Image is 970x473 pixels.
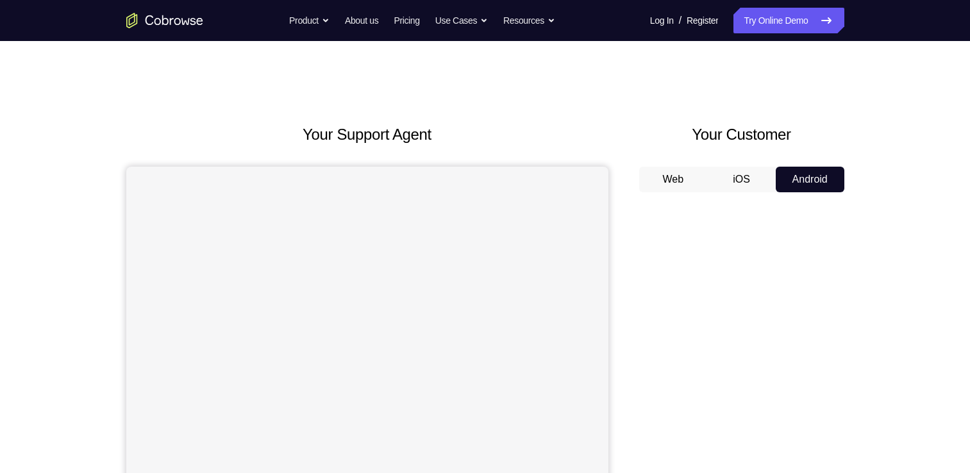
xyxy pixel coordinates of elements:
[503,8,555,33] button: Resources
[639,123,844,146] h2: Your Customer
[639,167,708,192] button: Web
[435,8,488,33] button: Use Cases
[126,13,203,28] a: Go to the home page
[289,8,330,33] button: Product
[776,167,844,192] button: Android
[650,8,674,33] a: Log In
[707,167,776,192] button: iOS
[687,8,718,33] a: Register
[679,13,682,28] span: /
[394,8,419,33] a: Pricing
[126,123,608,146] h2: Your Support Agent
[733,8,844,33] a: Try Online Demo
[345,8,378,33] a: About us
